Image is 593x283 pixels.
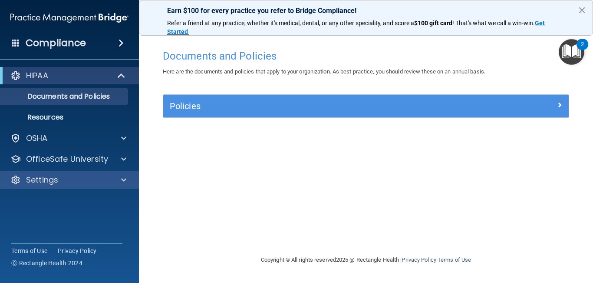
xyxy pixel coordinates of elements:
span: Ⓒ Rectangle Health 2024 [11,259,82,267]
p: OfficeSafe University [26,154,108,164]
a: Terms of Use [438,256,471,263]
a: Get Started [167,20,546,35]
a: OSHA [10,133,126,143]
a: Privacy Policy [402,256,436,263]
a: Policies [170,99,562,113]
button: Close [578,3,586,17]
p: Documents and Policies [6,92,124,101]
a: Terms of Use [11,246,47,255]
div: 2 [581,44,584,56]
p: Earn $100 for every practice you refer to Bridge Compliance! [167,7,565,15]
strong: $100 gift card [414,20,452,27]
h5: Policies [170,101,461,111]
p: HIPAA [26,70,48,81]
p: OSHA [26,133,48,143]
button: Open Resource Center, 2 new notifications [559,39,584,65]
a: Privacy Policy [58,246,97,255]
h4: Compliance [26,37,86,49]
p: Resources [6,113,124,122]
h4: Documents and Policies [163,50,569,62]
img: PMB logo [10,9,128,27]
div: Copyright © All rights reserved 2025 @ Rectangle Health | | [208,246,524,274]
span: Here are the documents and policies that apply to your organization. As best practice, you should... [163,68,485,75]
a: HIPAA [10,70,126,81]
span: ! That's what we call a win-win. [452,20,535,27]
span: Refer a friend at any practice, whether it's medical, dental, or any other speciality, and score a [167,20,414,27]
a: OfficeSafe University [10,154,126,164]
a: Settings [10,175,126,185]
p: Settings [26,175,58,185]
